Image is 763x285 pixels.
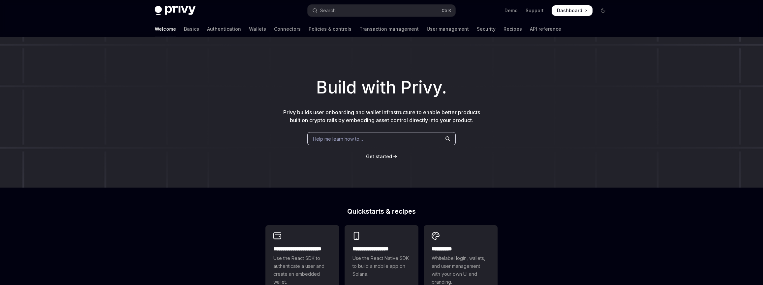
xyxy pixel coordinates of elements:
span: Get started [366,154,392,159]
div: Search... [320,7,339,15]
a: Connectors [274,21,301,37]
a: Demo [504,7,518,14]
a: Authentication [207,21,241,37]
h1: Build with Privy. [11,75,752,100]
a: Policies & controls [309,21,351,37]
span: Use the React Native SDK to build a mobile app on Solana. [352,254,411,278]
img: dark logo [155,6,196,15]
a: Wallets [249,21,266,37]
h2: Quickstarts & recipes [265,208,498,215]
a: Get started [366,153,392,160]
a: API reference [530,21,561,37]
a: Recipes [504,21,522,37]
button: Open search [308,5,455,17]
a: Support [526,7,544,14]
a: Dashboard [552,5,593,16]
a: Basics [184,21,199,37]
span: Dashboard [557,7,582,14]
a: User management [427,21,469,37]
span: Ctrl K [442,8,451,13]
a: Welcome [155,21,176,37]
a: Transaction management [359,21,419,37]
span: Privy builds user onboarding and wallet infrastructure to enable better products built on crypto ... [283,109,480,124]
a: Security [477,21,496,37]
span: Help me learn how to… [313,135,363,142]
button: Toggle dark mode [598,5,608,16]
